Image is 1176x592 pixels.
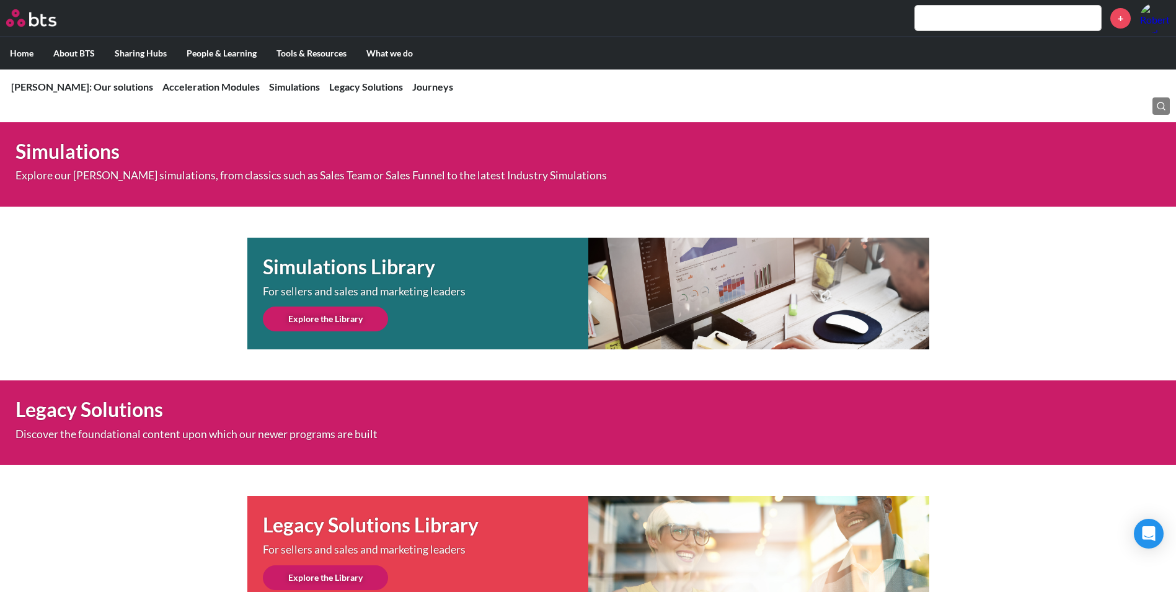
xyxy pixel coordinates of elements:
a: Go home [6,9,79,27]
a: [PERSON_NAME]: Our solutions [11,81,153,92]
p: Discover the foundational content upon which our newer programs are built [15,429,657,440]
a: Profile [1140,3,1170,33]
a: Acceleration Modules [162,81,260,92]
h1: Legacy Solutions [15,396,817,424]
a: Legacy Solutions [329,81,403,92]
a: + [1110,8,1131,29]
label: Sharing Hubs [105,37,177,70]
a: Explore the Library [263,307,388,331]
label: People & Learning [177,37,267,70]
a: Simulations [269,81,320,92]
a: Explore the Library [263,565,388,590]
label: What we do [356,37,423,70]
a: Journeys [412,81,453,92]
div: Open Intercom Messenger [1134,519,1164,549]
p: For sellers and sales and marketing leaders [263,544,523,555]
label: About BTS [43,37,105,70]
p: For sellers and sales and marketing leaders [263,286,523,297]
p: Explore our [PERSON_NAME] simulations, from classics such as Sales Team or Sales Funnel to the la... [15,170,657,181]
h1: Legacy Solutions Library [263,511,588,539]
h1: Simulations [15,138,817,166]
h1: Simulations Library [263,253,588,281]
img: Roberto Burigo [1140,3,1170,33]
img: BTS Logo [6,9,56,27]
label: Tools & Resources [267,37,356,70]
